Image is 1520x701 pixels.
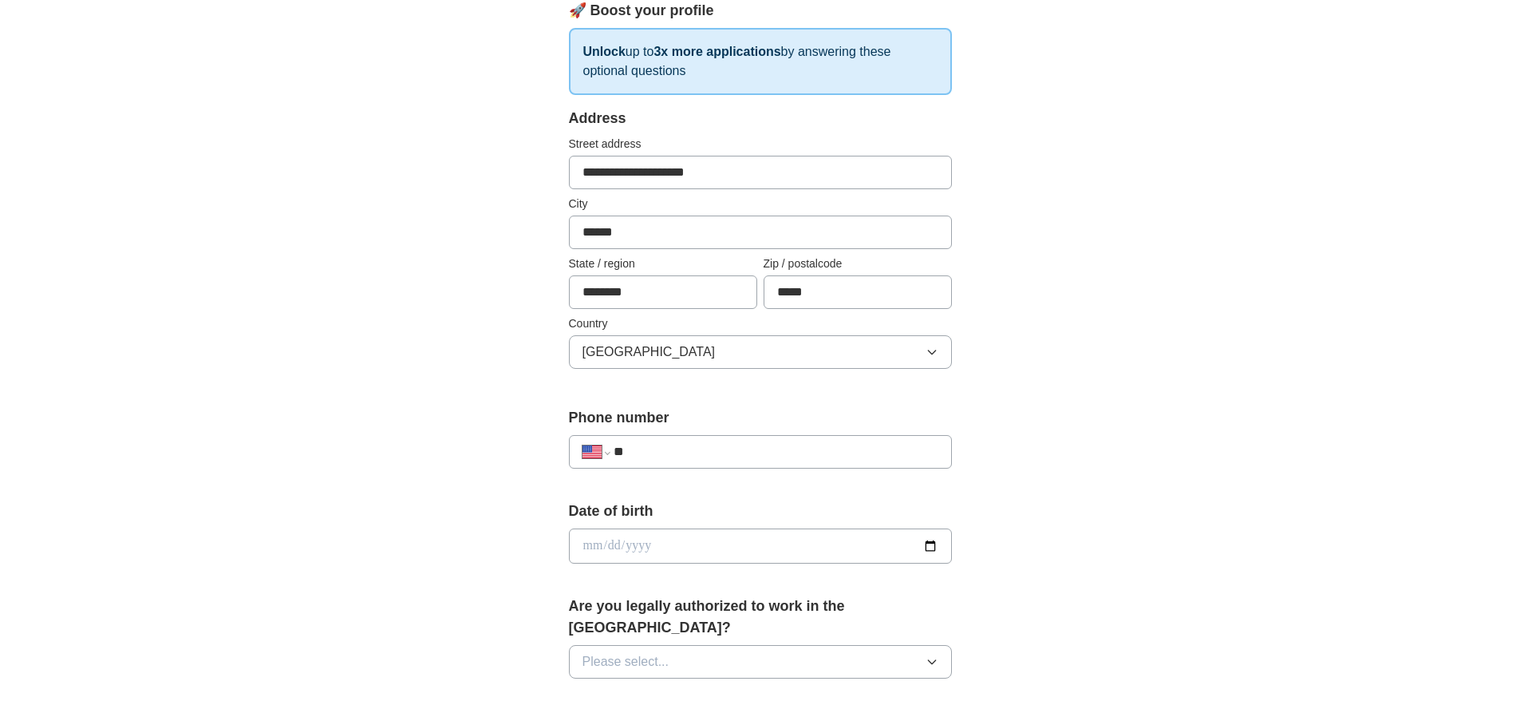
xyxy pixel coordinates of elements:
[569,335,952,369] button: [GEOGRAPHIC_DATA]
[569,501,952,522] label: Date of birth
[583,45,626,58] strong: Unlock
[569,645,952,679] button: Please select...
[569,196,952,212] label: City
[569,136,952,152] label: Street address
[569,407,952,429] label: Phone number
[582,652,669,671] span: Please select...
[653,45,780,58] strong: 3x more applications
[569,28,952,95] p: up to by answering these optional questions
[569,315,952,332] label: Country
[569,108,952,129] div: Address
[569,596,952,639] label: Are you legally authorized to work in the [GEOGRAPHIC_DATA]?
[569,255,757,272] label: State / region
[764,255,952,272] label: Zip / postalcode
[582,343,716,362] span: [GEOGRAPHIC_DATA]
